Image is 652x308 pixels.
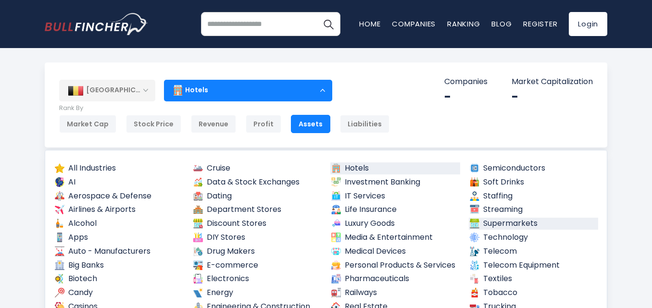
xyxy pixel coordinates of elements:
[316,12,340,36] button: Search
[512,77,593,87] p: Market Capitalization
[330,162,460,174] a: Hotels
[512,89,593,104] div: -
[54,232,184,244] a: Apps
[330,273,460,285] a: Pharmaceuticals
[330,176,460,188] a: Investment Banking
[192,176,322,188] a: Data & Stock Exchanges
[469,204,599,216] a: Streaming
[54,162,184,174] a: All Industries
[192,232,322,244] a: DIY Stores
[330,204,460,216] a: Life Insurance
[359,19,380,29] a: Home
[523,19,557,29] a: Register
[330,246,460,258] a: Medical Devices
[469,246,599,258] a: Telecom
[444,77,488,87] p: Companies
[45,13,148,35] img: bullfincher logo
[54,176,184,188] a: AI
[192,190,322,202] a: Dating
[447,19,480,29] a: Ranking
[469,273,599,285] a: Textiles
[330,232,460,244] a: Media & Entertainment
[246,115,281,133] div: Profit
[192,273,322,285] a: Electronics
[54,259,184,271] a: Big Banks
[469,218,599,230] a: Supermarkets
[469,259,599,271] a: Telecom Equipment
[444,89,488,104] div: -
[330,190,460,202] a: IT Services
[59,104,389,112] p: Rank By
[469,190,599,202] a: Staffing
[54,218,184,230] a: Alcohol
[291,115,330,133] div: Assets
[59,80,155,101] div: [GEOGRAPHIC_DATA]
[192,287,322,299] a: Energy
[469,287,599,299] a: Tobacco
[569,12,607,36] a: Login
[126,115,181,133] div: Stock Price
[469,232,599,244] a: Technology
[192,259,322,271] a: E-commerce
[469,162,599,174] a: Semiconductors
[330,218,460,230] a: Luxury Goods
[330,287,460,299] a: Railways
[54,287,184,299] a: Candy
[330,259,460,271] a: Personal Products & Services
[192,218,322,230] a: Discount Stores
[164,79,332,101] div: Hotels
[192,162,322,174] a: Cruise
[54,190,184,202] a: Aerospace & Defense
[54,273,184,285] a: Biotech
[192,246,322,258] a: Drug Makers
[491,19,512,29] a: Blog
[45,13,148,35] a: Go to homepage
[191,115,236,133] div: Revenue
[54,246,184,258] a: Auto - Manufacturers
[340,115,389,133] div: Liabilities
[469,176,599,188] a: Soft Drinks
[59,115,116,133] div: Market Cap
[392,19,436,29] a: Companies
[192,204,322,216] a: Department Stores
[54,204,184,216] a: Airlines & Airports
